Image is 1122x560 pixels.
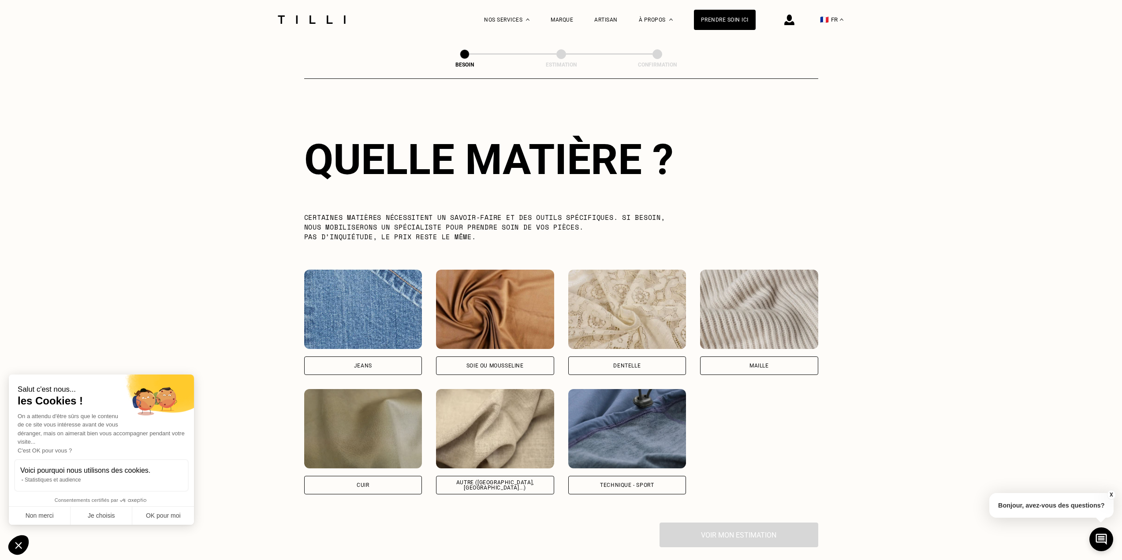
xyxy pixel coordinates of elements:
img: Tilli retouche vos vêtements en Cuir [304,389,422,468]
img: Menu déroulant [526,19,529,21]
div: Soie ou mousseline [466,363,524,368]
img: Menu déroulant à propos [669,19,673,21]
img: icône connexion [784,15,794,25]
img: Tilli retouche vos vêtements en Maille [700,270,818,349]
div: Quelle matière ? [304,135,818,184]
button: X [1107,490,1115,500]
div: Estimation [517,62,605,68]
img: Tilli retouche vos vêtements en Soie ou mousseline [436,270,554,349]
div: Dentelle [613,363,641,368]
div: Cuir [357,482,369,488]
img: Tilli retouche vos vêtements en Jeans [304,270,422,349]
a: Marque [551,17,573,23]
img: Logo du service de couturière Tilli [275,15,349,24]
a: Prendre soin ici [694,10,756,30]
img: menu déroulant [840,19,843,21]
img: Tilli retouche vos vêtements en Dentelle [568,270,686,349]
div: Autre ([GEOGRAPHIC_DATA], [GEOGRAPHIC_DATA]...) [444,480,547,490]
div: Technique - Sport [600,482,654,488]
div: Maille [749,363,769,368]
div: Jeans [354,363,372,368]
p: Certaines matières nécessitent un savoir-faire et des outils spécifiques. Si besoin, nous mobilis... [304,212,684,241]
div: Besoin [421,62,509,68]
span: 🇫🇷 [820,15,829,24]
p: Bonjour, avez-vous des questions? [989,493,1114,518]
div: Confirmation [613,62,701,68]
img: Tilli retouche vos vêtements en Technique - Sport [568,389,686,468]
a: Artisan [594,17,618,23]
img: Tilli retouche vos vêtements en Autre (coton, jersey...) [436,389,554,468]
